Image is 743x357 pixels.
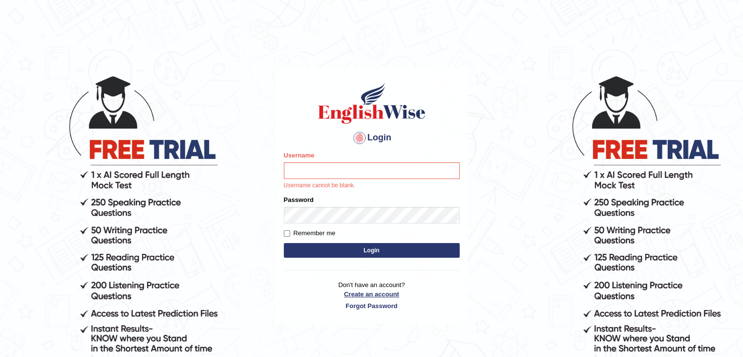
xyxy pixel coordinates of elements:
[284,228,336,238] label: Remember me
[284,301,460,311] a: Forgot Password
[284,230,290,237] input: Remember me
[284,290,460,299] a: Create an account
[284,280,460,311] p: Don't have an account?
[316,81,427,125] img: Logo of English Wise sign in for intelligent practice with AI
[284,130,460,146] h4: Login
[284,243,460,258] button: Login
[284,151,315,160] label: Username
[284,195,314,204] label: Password
[284,181,460,190] p: Username cannot be blank.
